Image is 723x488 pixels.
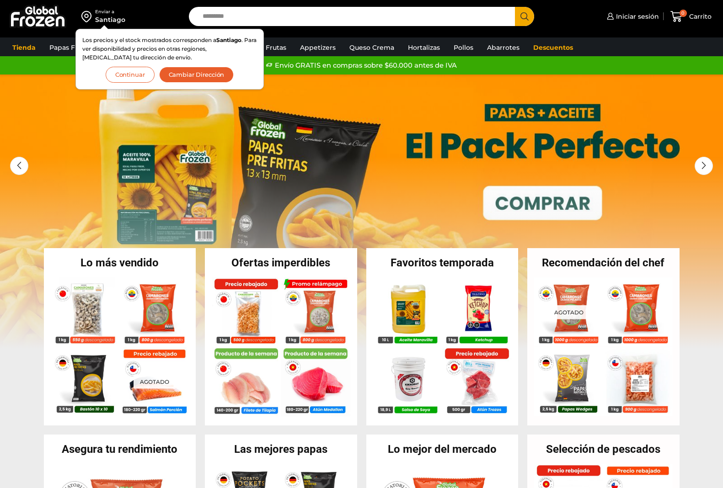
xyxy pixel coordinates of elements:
[45,39,94,56] a: Papas Fritas
[605,7,659,26] a: Iniciar sesión
[44,257,196,268] h2: Lo más vendido
[345,39,399,56] a: Queso Crema
[366,257,519,268] h2: Favoritos temporada
[205,444,357,455] h2: Las mejores papas
[449,39,478,56] a: Pollos
[482,39,524,56] a: Abarrotes
[10,157,28,175] div: Previous slide
[687,12,712,21] span: Carrito
[295,39,340,56] a: Appetizers
[159,67,234,83] button: Cambiar Dirección
[527,257,680,268] h2: Recomendación del chef
[216,37,241,43] strong: Santiago
[668,6,714,27] a: 0 Carrito
[529,39,578,56] a: Descuentos
[527,444,680,455] h2: Selección de pescados
[680,10,687,17] span: 0
[81,9,95,24] img: address-field-icon.svg
[205,257,357,268] h2: Ofertas imperdibles
[695,157,713,175] div: Next slide
[614,12,659,21] span: Iniciar sesión
[133,375,175,389] p: Agotado
[403,39,445,56] a: Hortalizas
[82,36,257,62] p: Los precios y el stock mostrados corresponden a . Para ver disponibilidad y precios en otras regi...
[44,444,196,455] h2: Asegura tu rendimiento
[106,67,155,83] button: Continuar
[95,9,125,15] div: Enviar a
[366,444,519,455] h2: Lo mejor del mercado
[515,7,534,26] button: Search button
[95,15,125,24] div: Santiago
[8,39,40,56] a: Tienda
[548,305,590,319] p: Agotado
